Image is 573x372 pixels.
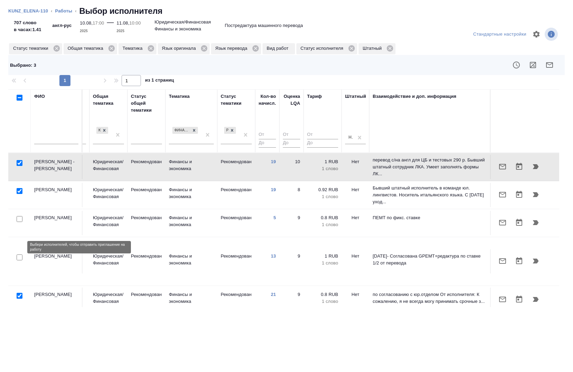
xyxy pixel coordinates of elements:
[68,45,106,52] p: Общая тематика
[511,186,527,203] button: Открыть календарь загрузки
[118,43,156,54] div: Тематика
[31,183,83,207] td: [PERSON_NAME]
[307,193,338,200] p: 1 слово
[342,211,369,235] td: Нет
[172,126,199,135] div: Финансы и экономика
[307,139,338,148] input: До
[96,127,101,134] div: Юридическая/Финансовая
[127,155,165,179] td: Рекомендован
[373,185,487,205] p: Бывший штатный исполнитель в команде юл. лингвистов. Носитель итальянского языка. С [DATE] уход...
[224,127,228,134] div: Рекомендован
[31,155,83,179] td: [PERSON_NAME] -[PERSON_NAME]
[348,134,354,140] div: Нет
[145,76,174,86] span: из 1 страниц
[215,45,250,52] p: Язык перевода
[296,43,357,54] div: Статус исполнителя
[342,183,369,207] td: Нет
[267,45,291,52] p: Вид работ
[259,139,276,148] input: До
[31,211,83,235] td: [PERSON_NAME]
[80,20,93,26] p: 10.08,
[527,253,544,269] button: Продолжить
[279,183,304,207] td: 8
[217,288,255,312] td: Рекомендован
[359,43,395,54] div: Штатный
[373,214,487,221] p: ПЕМТ по фикс. ставке
[373,93,456,100] div: Взаимодействие и доп. информация
[373,291,487,305] p: по согласованию с юр.отделом От исполнителя: К сожалению, я не всегда могу принимать срочные з...
[307,291,338,298] p: 0.8 RUB
[129,20,141,26] p: 10:00
[279,249,304,273] td: 9
[283,93,300,107] div: Оценка LQA
[508,57,525,73] button: Показать доступность исполнителя
[8,6,565,17] nav: breadcrumb
[259,93,276,107] div: Кол-во начисл.
[217,155,255,179] td: Рекомендован
[14,19,41,26] p: 707 слово
[527,158,544,175] button: Продолжить
[307,260,338,267] p: 1 слово
[55,8,73,13] a: Работы
[307,298,338,305] p: 1 слово
[127,211,165,235] td: Рекомендован
[9,43,62,54] div: Статус тематики
[123,45,145,52] p: Тематика
[51,8,52,15] li: ‹
[494,253,511,269] button: Отправить предложение о работе
[342,155,369,179] td: Нет
[494,291,511,308] button: Отправить предложение о работе
[511,253,527,269] button: Открыть календарь загрузки
[169,214,214,228] p: Финансы и экономика
[279,155,304,179] td: 10
[127,183,165,207] td: Рекомендован
[471,29,528,40] div: split button
[545,28,559,41] span: Посмотреть информацию
[172,127,190,134] div: Финансы и экономика
[221,93,252,107] div: Статус тематики
[79,6,163,17] h2: Выбор исполнителя
[169,158,214,172] p: Финансы и экономика
[89,211,127,235] td: Юридическая/Финансовая
[271,292,276,297] a: 21
[127,288,165,312] td: Рекомендован
[373,157,487,177] p: перевод с/на англ для ЦБ и тестовых 290 р. Бывший штатный сотрудник ЛКА. Умеет заполнять формы ЛК...
[345,93,366,100] div: Штатный
[64,43,117,54] div: Общая тематика
[511,214,527,231] button: Открыть календарь загрузки
[279,211,304,235] td: 9
[169,291,214,305] p: Финансы и экономика
[89,288,127,312] td: Юридическая/Финансовая
[494,186,511,203] button: Отправить предложение о работе
[307,221,338,228] p: 1 слово
[279,288,304,312] td: 9
[225,22,303,29] p: Постредактура машинного перевода
[217,183,255,207] td: Рекомендован
[169,186,214,200] p: Финансы и экономика
[96,126,109,135] div: Юридическая/Финансовая
[10,63,36,68] span: Выбрано : 3
[89,155,127,179] td: Юридическая/Финансовая
[93,93,124,107] div: Общая тематика
[93,20,104,26] p: 17:00
[300,45,346,52] p: Статус исполнителя
[169,253,214,267] p: Финансы и экономика
[131,93,162,114] div: Статус общей тематики
[307,186,338,193] p: 0.92 RUB
[363,45,384,52] p: Штатный
[34,93,45,100] div: ФИО
[528,26,545,43] span: Настроить таблицу
[307,93,322,100] div: Тариф
[13,45,51,52] p: Статус тематики
[217,249,255,273] td: Рекомендован
[155,19,211,26] p: Юридическая/Финансовая
[494,158,511,175] button: Отправить предложение о работе
[511,158,527,175] button: Открыть календарь загрузки
[373,253,487,267] p: [DATE]- Согласована GPEMT+редактура по ставке 1/2 от перевода
[307,165,338,172] p: 1 слово
[342,288,369,312] td: Нет
[217,211,255,235] td: Рекомендован
[89,249,127,273] td: Юридическая/Финансовая
[271,159,276,164] a: 19
[307,253,338,260] p: 1 RUB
